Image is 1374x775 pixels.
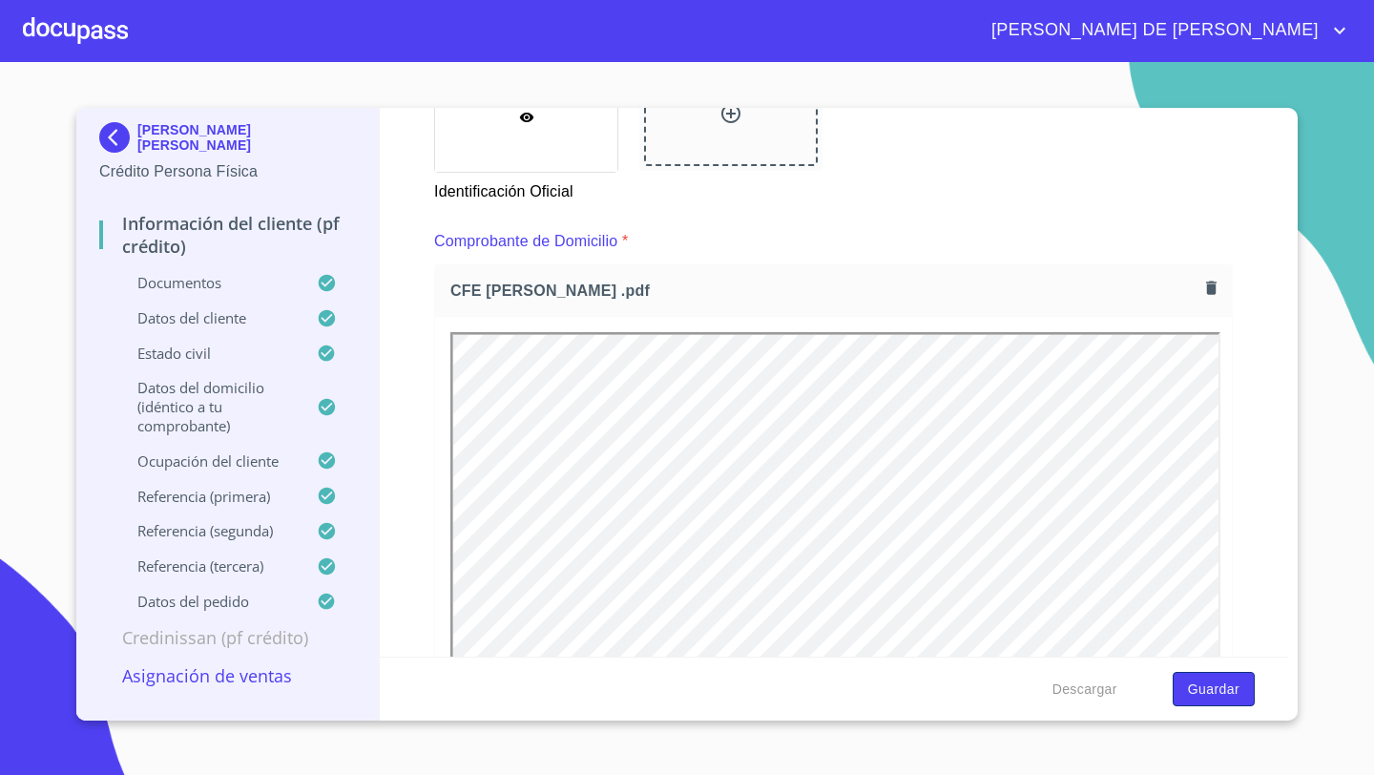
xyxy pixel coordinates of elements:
[99,122,137,153] img: Docupass spot blue
[99,592,317,611] p: Datos del pedido
[99,626,356,649] p: Credinissan (PF crédito)
[977,15,1351,46] button: account of current user
[99,556,317,576] p: Referencia (tercera)
[99,344,317,363] p: Estado Civil
[99,308,317,327] p: Datos del cliente
[99,664,356,687] p: Asignación de Ventas
[1052,678,1117,702] span: Descargar
[99,160,356,183] p: Crédito Persona Física
[99,521,317,540] p: Referencia (segunda)
[99,122,356,160] div: [PERSON_NAME] [PERSON_NAME]
[1188,678,1239,702] span: Guardar
[99,273,317,292] p: Documentos
[137,122,356,153] p: [PERSON_NAME] [PERSON_NAME]
[1173,672,1255,707] button: Guardar
[99,451,317,471] p: Ocupación del Cliente
[450,281,1198,301] span: CFE [PERSON_NAME] .pdf
[977,15,1328,46] span: [PERSON_NAME] DE [PERSON_NAME]
[434,230,617,253] p: Comprobante de Domicilio
[99,487,317,506] p: Referencia (primera)
[99,378,317,435] p: Datos del domicilio (idéntico a tu comprobante)
[434,173,616,203] p: Identificación Oficial
[99,212,356,258] p: Información del cliente (PF crédito)
[1045,672,1125,707] button: Descargar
